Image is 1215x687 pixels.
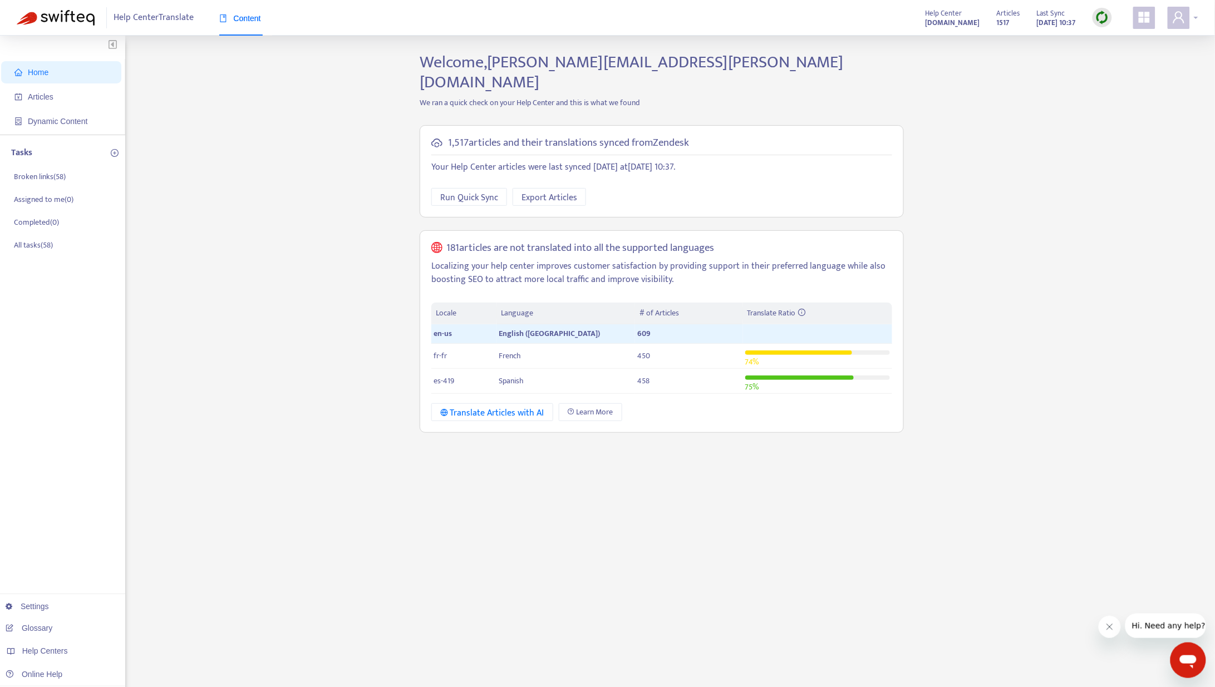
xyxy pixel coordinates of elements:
span: 450 [637,349,650,362]
a: Online Help [6,670,62,679]
span: Articles [28,92,53,101]
button: Export Articles [513,188,586,206]
iframe: Close message [1099,616,1121,638]
span: 74 % [745,355,759,368]
span: fr-fr [434,349,447,362]
span: cloud-sync [431,137,442,149]
span: appstore [1138,11,1151,24]
span: Run Quick Sync [440,191,498,205]
span: Home [28,68,48,77]
span: container [14,117,22,125]
span: home [14,68,22,76]
span: Dynamic Content [28,117,87,126]
a: Learn More [559,403,622,421]
p: We ran a quick check on your Help Center and this is what we found [411,97,912,108]
h5: 181 articles are not translated into all the supported languages [447,242,715,255]
span: Help Center [926,7,962,19]
span: 75 % [745,380,759,393]
p: All tasks ( 58 ) [14,239,53,251]
p: Assigned to me ( 0 ) [14,194,73,205]
iframe: Button to launch messaging window [1170,642,1206,678]
span: Spanish [499,374,524,387]
a: Settings [6,602,49,611]
p: Tasks [11,146,32,160]
a: [DOMAIN_NAME] [926,16,980,29]
th: Locale [431,303,497,324]
p: Broken links ( 58 ) [14,171,66,182]
p: Your Help Center articles were last synced [DATE] at [DATE] 10:37 . [431,161,892,174]
span: user [1172,11,1186,24]
p: Localizing your help center improves customer satisfaction by providing support in their preferre... [431,260,892,286]
span: Export Articles [522,191,577,205]
img: Swifteq [17,10,95,26]
p: Completed ( 0 ) [14,216,59,228]
span: French [499,349,522,362]
span: global [431,242,442,255]
strong: [DOMAIN_NAME] [926,17,980,29]
span: Welcome, [PERSON_NAME][EMAIL_ADDRESS][PERSON_NAME][DOMAIN_NAME] [420,48,844,96]
span: es-419 [434,374,454,387]
span: Learn More [577,406,613,418]
div: Translate Ratio [747,307,888,319]
span: Content [219,14,261,23]
span: Articles [997,7,1020,19]
strong: 1517 [997,17,1010,29]
span: Help Centers [22,646,68,655]
img: sync.dc5367851b00ba804db3.png [1095,11,1109,24]
a: Glossary [6,624,52,632]
span: Last Sync [1037,7,1065,19]
th: # of Articles [635,303,742,324]
span: account-book [14,93,22,101]
div: Translate Articles with AI [440,406,544,420]
span: book [219,14,227,22]
span: plus-circle [111,149,119,157]
span: English ([GEOGRAPHIC_DATA]) [499,327,601,340]
span: en-us [434,327,452,340]
strong: [DATE] 10:37 [1037,17,1076,29]
span: Help Center Translate [114,7,194,28]
h5: 1,517 articles and their translations synced from Zendesk [448,137,689,150]
button: Translate Articles with AI [431,403,553,421]
span: 609 [637,327,651,340]
th: Language [497,303,635,324]
iframe: Message from company [1125,614,1206,638]
span: 458 [637,374,650,387]
button: Run Quick Sync [431,188,507,206]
